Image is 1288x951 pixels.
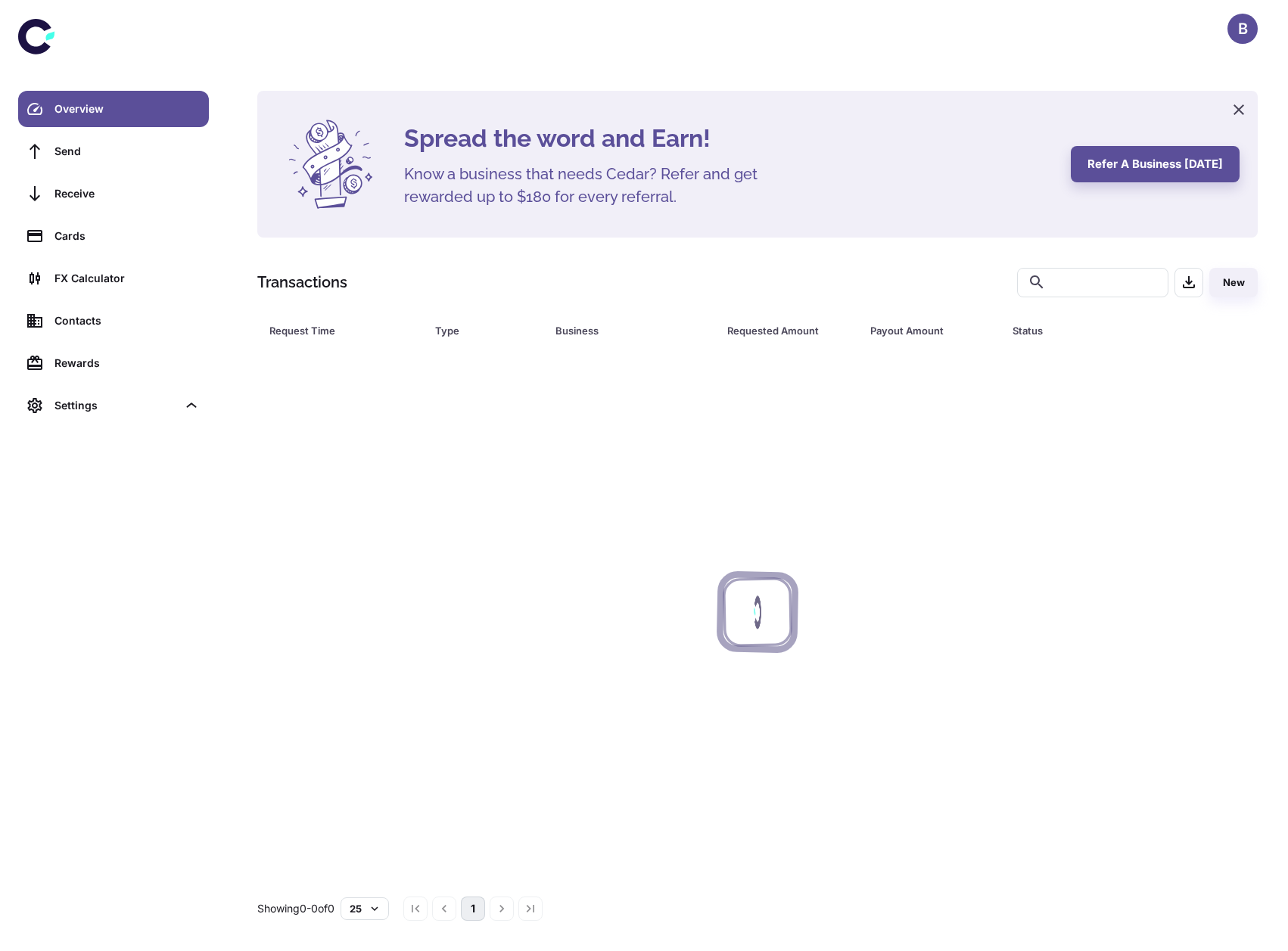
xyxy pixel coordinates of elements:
[404,163,782,208] h5: Know a business that needs Cedar? Refer and get rewarded up to $180 for every referral.
[727,320,832,341] div: Requested Amount
[18,345,209,381] a: Rewards
[54,355,200,371] div: Rewards
[1209,268,1258,297] button: New
[1227,14,1258,44] button: B
[269,320,397,341] div: Request Time
[18,260,209,297] a: FX Calculator
[54,185,200,202] div: Receive
[257,271,347,294] h1: Transactions
[18,387,209,424] div: Settings
[1013,320,1195,341] span: Status
[54,228,200,244] div: Cards
[18,91,209,127] a: Overview
[870,320,975,341] div: Payout Amount
[54,312,200,329] div: Contacts
[1013,320,1175,341] div: Status
[18,176,209,212] a: Receive
[18,218,209,254] a: Cards
[54,270,200,287] div: FX Calculator
[269,320,417,341] span: Request Time
[18,303,209,339] a: Contacts
[18,133,209,169] a: Send
[401,897,545,921] nav: pagination navigation
[257,900,334,917] p: Showing 0-0 of 0
[1071,146,1240,182] button: Refer a business [DATE]
[435,320,518,341] div: Type
[54,397,177,414] div: Settings
[404,120,1053,157] h4: Spread the word and Earn!
[461,897,485,921] button: page 1
[870,320,995,341] span: Payout Amount
[727,320,852,341] span: Requested Amount
[341,897,389,920] button: 25
[54,101,200,117] div: Overview
[435,320,537,341] span: Type
[54,143,200,160] div: Send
